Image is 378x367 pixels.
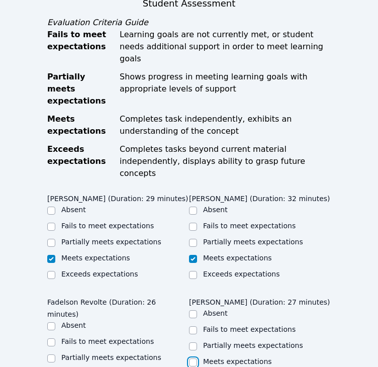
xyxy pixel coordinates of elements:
[47,190,188,205] legend: [PERSON_NAME] (Duration: 29 minutes)
[47,71,114,107] div: Partially meets expectations
[120,71,331,107] div: Shows progress in meeting learning goals with appropriate levels of support
[120,29,331,65] div: Learning goals are not currently met, or student needs additional support in order to meet learni...
[61,337,154,345] label: Fails to meet expectations
[61,238,161,246] label: Partially meets expectations
[61,270,138,278] label: Exceeds expectations
[61,254,130,262] label: Meets expectations
[47,143,114,179] div: Exceeds expectations
[61,321,86,329] label: Absent
[203,206,228,214] label: Absent
[47,113,114,137] div: Meets expectations
[203,254,272,262] label: Meets expectations
[203,238,303,246] label: Partially meets expectations
[61,353,161,361] label: Partially meets expectations
[47,293,189,320] legend: Fadelson Revolte (Duration: 26 minutes)
[203,341,303,349] label: Partially meets expectations
[203,357,272,365] label: Meets expectations
[120,113,331,137] div: Completes task independently, exhibits an understanding of the concept
[203,325,296,333] label: Fails to meet expectations
[203,222,296,230] label: Fails to meet expectations
[203,270,279,278] label: Exceeds expectations
[61,206,86,214] label: Absent
[61,222,154,230] label: Fails to meet expectations
[203,309,228,317] label: Absent
[189,190,330,205] legend: [PERSON_NAME] (Duration: 32 minutes)
[120,143,331,179] div: Completes tasks beyond current material independently, displays ability to grasp future concepts
[47,17,331,29] div: Evaluation Criteria Guide
[189,293,330,308] legend: [PERSON_NAME] (Duration: 27 minutes)
[47,29,114,65] div: Fails to meet expectations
